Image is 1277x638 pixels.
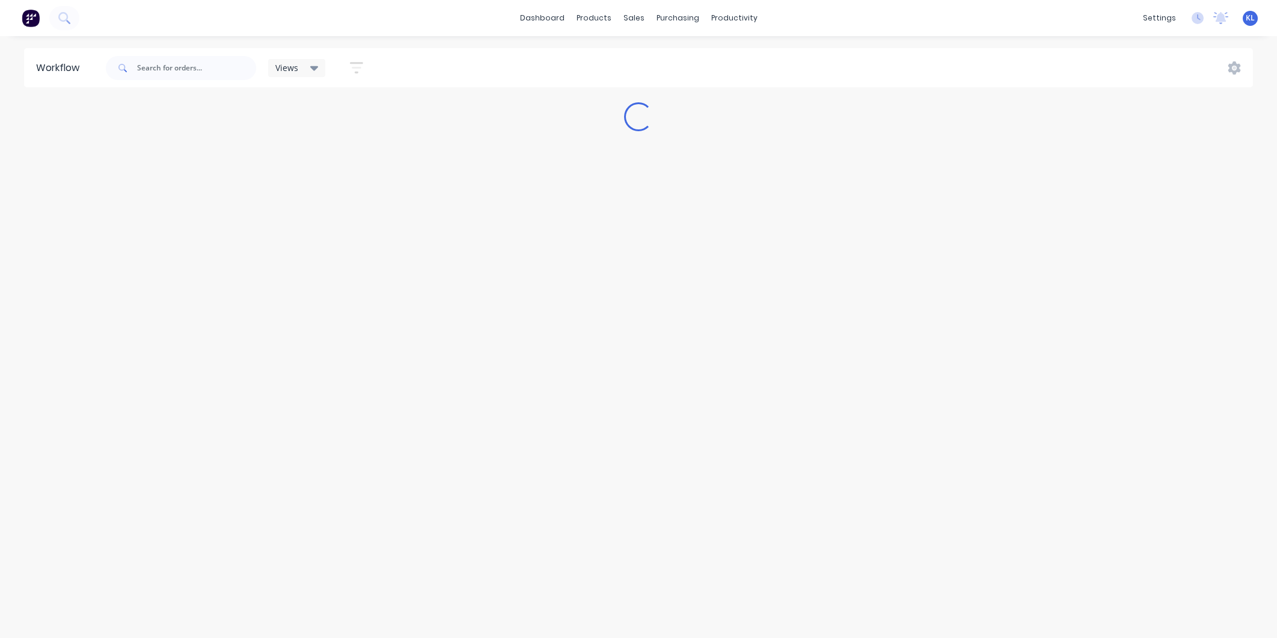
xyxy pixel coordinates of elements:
[275,61,298,74] span: Views
[571,9,617,27] div: products
[514,9,571,27] a: dashboard
[36,61,85,75] div: Workflow
[651,9,705,27] div: purchasing
[617,9,651,27] div: sales
[137,56,256,80] input: Search for orders...
[1246,13,1255,23] span: KL
[705,9,764,27] div: productivity
[1137,9,1182,27] div: settings
[22,9,40,27] img: Factory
